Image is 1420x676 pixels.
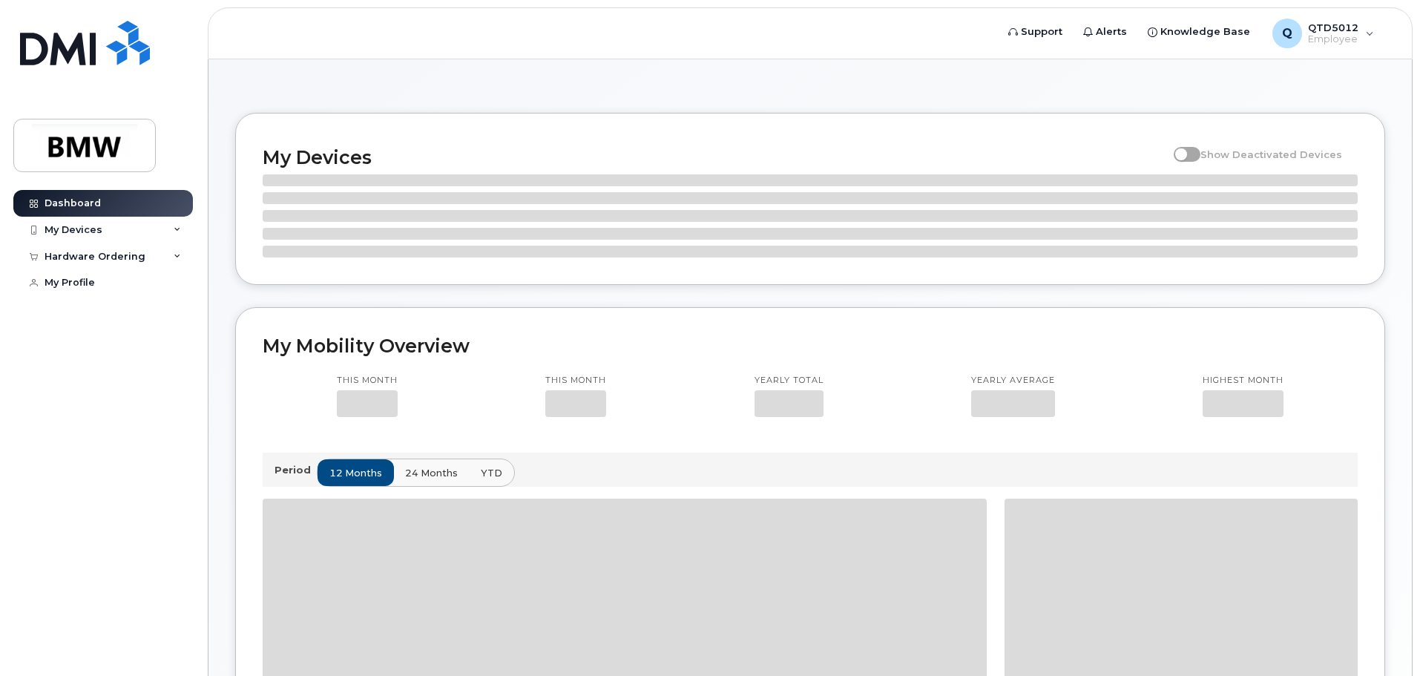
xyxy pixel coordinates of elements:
span: 24 months [405,466,458,480]
p: Yearly total [755,375,824,387]
span: Show Deactivated Devices [1200,148,1342,160]
span: YTD [481,466,502,480]
p: This month [545,375,606,387]
input: Show Deactivated Devices [1174,140,1186,152]
p: Highest month [1203,375,1283,387]
p: This month [337,375,398,387]
p: Period [275,463,317,477]
h2: My Devices [263,146,1166,168]
h2: My Mobility Overview [263,335,1358,357]
p: Yearly average [971,375,1055,387]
